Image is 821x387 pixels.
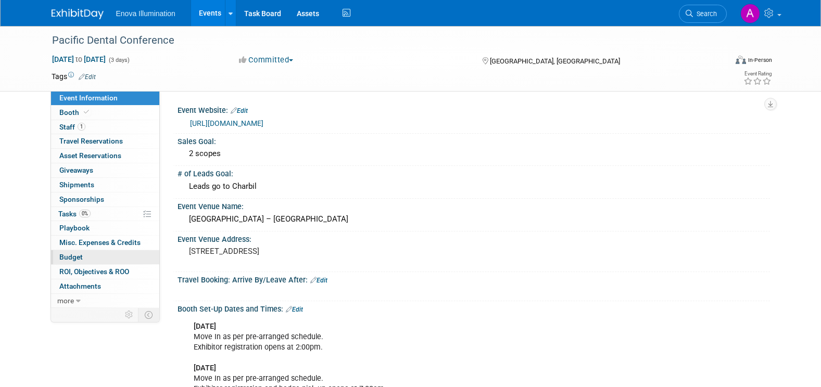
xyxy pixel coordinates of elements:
a: Budget [51,250,159,264]
span: [DATE] [DATE] [52,55,106,64]
img: Andrea Miller [740,4,760,23]
td: Personalize Event Tab Strip [120,308,138,321]
div: Event Venue Name: [178,199,770,212]
a: Event Information [51,91,159,105]
span: Attachments [59,282,101,290]
div: [GEOGRAPHIC_DATA] – [GEOGRAPHIC_DATA] [185,211,762,227]
a: Staff1 [51,120,159,134]
a: Edit [79,73,96,81]
span: Playbook [59,224,90,232]
a: Edit [231,107,248,114]
a: Edit [310,277,327,284]
span: [GEOGRAPHIC_DATA], [GEOGRAPHIC_DATA] [490,57,620,65]
a: Shipments [51,178,159,192]
div: Sales Goal: [178,134,770,147]
a: Tasks0% [51,207,159,221]
button: Committed [235,55,297,66]
span: Asset Reservations [59,151,121,160]
pre: [STREET_ADDRESS] [189,247,413,256]
span: 0% [79,210,91,217]
span: to [74,55,84,63]
img: ExhibitDay [52,9,104,19]
a: Attachments [51,279,159,293]
span: Budget [59,253,83,261]
a: [URL][DOMAIN_NAME] [190,119,263,127]
td: Tags [52,71,96,82]
div: Event Rating [743,71,772,76]
a: Sponsorships [51,192,159,207]
span: Enova Illumination [116,9,175,18]
div: Pacific Dental Conference [48,31,711,50]
div: Event Format [665,54,773,70]
a: Edit [286,306,303,313]
span: Staff [59,123,85,131]
a: Giveaways [51,163,159,177]
span: Giveaways [59,166,93,174]
span: (3 days) [108,57,130,63]
span: ROI, Objectives & ROO [59,267,129,276]
img: Format-Inperson.png [736,56,746,64]
a: Misc. Expenses & Credits [51,236,159,250]
span: Tasks [58,210,91,218]
a: Playbook [51,221,159,235]
a: more [51,294,159,308]
a: Asset Reservations [51,149,159,163]
i: Booth reservation complete [84,109,89,115]
span: more [57,296,74,305]
div: In-Person [748,56,772,64]
span: Event Information [59,94,118,102]
span: Search [693,10,717,18]
div: Event Website: [178,102,770,116]
div: 2 scopes [185,146,762,162]
div: Booth Set-Up Dates and Times: [178,301,770,315]
b: [DATE] [194,322,216,331]
a: Travel Reservations [51,134,159,148]
div: Leads go to Charbil [185,178,762,195]
a: Search [679,5,727,23]
a: Booth [51,106,159,120]
div: Event Venue Address: [178,231,770,244]
td: Toggle Event Tabs [138,308,159,321]
span: Shipments [59,180,94,189]
span: 1 [78,123,85,131]
a: ROI, Objectives & ROO [51,265,159,279]
div: Travel Booking: Arrive By/Leave After: [178,272,770,286]
div: # of Leads Goal: [178,166,770,179]
b: [DATE] [194,364,216,372]
span: Booth [59,108,91,117]
span: Travel Reservations [59,137,123,145]
span: Sponsorships [59,195,104,203]
span: Misc. Expenses & Credits [59,238,141,247]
